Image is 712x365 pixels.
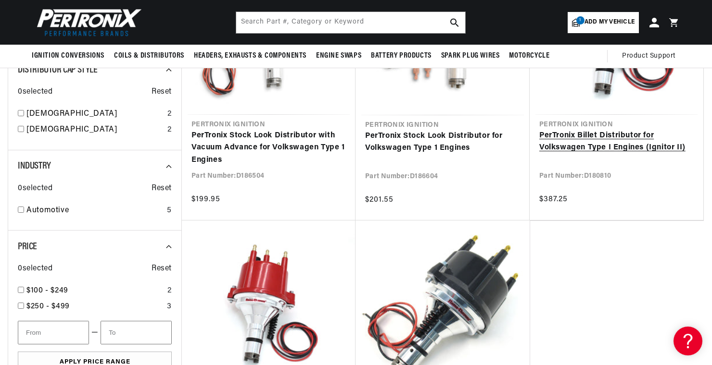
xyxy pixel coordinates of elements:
div: 2 [167,108,172,121]
span: — [91,327,99,339]
span: Distributor Cap Style [18,65,98,75]
span: Reset [152,263,172,275]
span: 0 selected [18,182,52,195]
span: Industry [18,161,51,171]
summary: Coils & Distributors [109,45,189,67]
span: Add my vehicle [585,18,635,27]
summary: Spark Plug Wires [436,45,505,67]
span: Engine Swaps [316,51,361,61]
div: 2 [167,124,172,136]
div: 2 [167,285,172,297]
div: 3 [167,301,172,313]
span: Battery Products [371,51,432,61]
img: Pertronix [32,6,142,39]
div: 5 [167,205,172,217]
input: Search Part #, Category or Keyword [236,12,465,33]
a: PerTronix Stock Look Distributor for Volkswagen Type 1 Engines [365,130,520,155]
summary: Ignition Conversions [32,45,109,67]
a: Automotive [26,205,163,217]
span: Price [18,242,37,252]
span: Reset [152,86,172,98]
input: From [18,321,89,344]
a: 1Add my vehicle [568,12,639,33]
a: [DEMOGRAPHIC_DATA] [26,124,164,136]
span: Coils & Distributors [114,51,184,61]
span: $250 - $499 [26,303,70,310]
span: Product Support [622,51,675,61]
span: Ignition Conversions [32,51,104,61]
span: Motorcycle [509,51,549,61]
a: [DEMOGRAPHIC_DATA] [26,108,164,121]
span: 0 selected [18,86,52,98]
span: Reset [152,182,172,195]
summary: Battery Products [366,45,436,67]
summary: Engine Swaps [311,45,366,67]
span: $100 - $249 [26,287,68,294]
span: 1 [576,16,585,24]
a: PerTronix Stock Look Distributor with Vacuum Advance for Volkswagen Type 1 Engines [191,130,346,167]
input: To [101,321,172,344]
summary: Product Support [622,45,680,68]
span: Headers, Exhausts & Components [194,51,306,61]
button: search button [444,12,465,33]
a: PerTronix Billet Distributor for Volkswagen Type I Engines (Ignitor II) [539,130,694,154]
span: 0 selected [18,263,52,275]
summary: Motorcycle [504,45,554,67]
span: Spark Plug Wires [441,51,500,61]
summary: Headers, Exhausts & Components [189,45,311,67]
